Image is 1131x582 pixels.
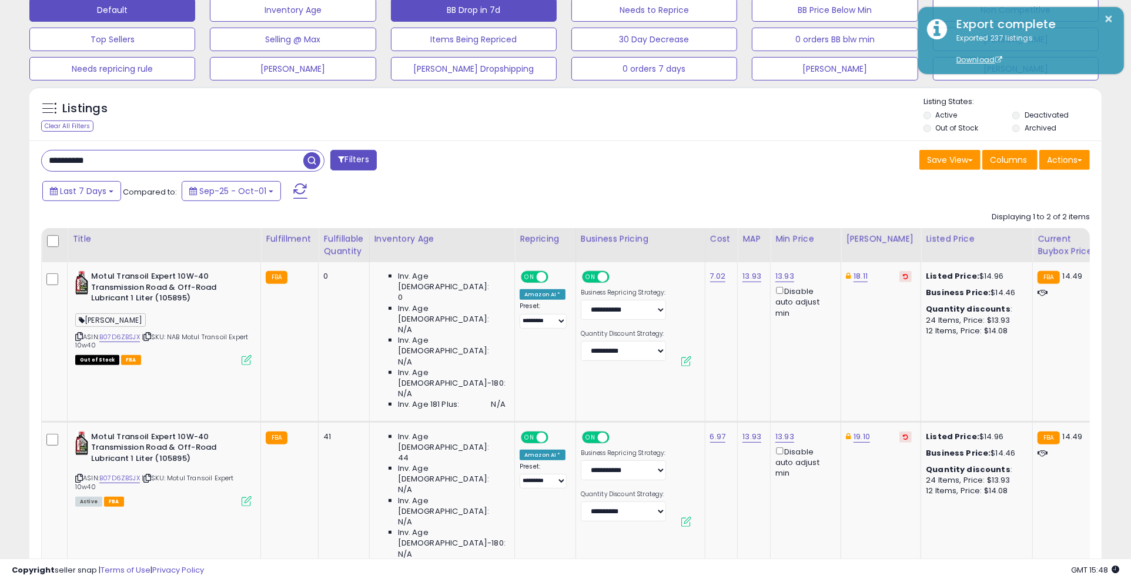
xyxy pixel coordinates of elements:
div: Clear All Filters [41,121,93,132]
button: Columns [982,150,1038,170]
span: Inv. Age [DEMOGRAPHIC_DATA]: [398,496,506,517]
span: OFF [547,432,565,442]
button: 0 orders BB blw min [752,28,918,51]
span: N/A [398,357,412,367]
span: N/A [398,549,412,560]
b: Quantity discounts [926,303,1010,315]
a: Download [956,55,1002,65]
b: Business Price: [926,447,991,459]
b: Listed Price: [926,270,979,282]
a: B07D6ZBSJX [99,332,140,342]
span: All listings currently available for purchase on Amazon [75,497,102,507]
div: seller snap | | [12,565,204,576]
span: Inv. Age [DEMOGRAPHIC_DATA]: [398,271,506,292]
label: Active [935,110,957,120]
b: Motul Transoil Expert 10W-40 Transmission Road & Off-Road Lubricant 1 Liter (105895) [91,432,234,467]
button: Selling @ Max [210,28,376,51]
button: Last 7 Days [42,181,121,201]
b: Motul Transoil Expert 10W-40 Transmission Road & Off-Road Lubricant 1 Liter (105895) [91,271,234,307]
a: 7.02 [710,270,726,282]
div: Current Buybox Price [1038,233,1098,257]
a: 13.93 [742,431,761,443]
span: FBA [121,355,141,365]
span: Sep-25 - Oct-01 [199,185,266,197]
div: $14.46 [926,448,1023,459]
div: Preset: [520,463,567,489]
span: ON [583,432,598,442]
label: Quantity Discount Strategy: [581,490,666,499]
span: N/A [398,325,412,335]
strong: Copyright [12,564,55,576]
label: Business Repricing Strategy: [581,289,666,297]
div: 24 Items, Price: $13.93 [926,475,1023,486]
div: Fulfillable Quantity [323,233,364,257]
span: [PERSON_NAME] [75,313,146,327]
div: Amazon AI * [520,289,565,300]
a: 18.11 [854,270,868,282]
button: 30 Day Decrease [571,28,737,51]
span: FBA [104,497,124,507]
span: Compared to: [123,186,177,198]
span: Inv. Age [DEMOGRAPHIC_DATA]: [398,432,506,453]
div: : [926,304,1023,315]
span: Inv. Age [DEMOGRAPHIC_DATA]-180: [398,367,506,389]
div: 24 Items, Price: $13.93 [926,315,1023,326]
div: ASIN: [75,432,252,506]
p: Listing States: [923,96,1102,108]
div: Fulfillment [266,233,313,245]
div: Displaying 1 to 2 of 2 items [992,212,1090,223]
div: Amazon AI * [520,450,565,460]
a: 13.93 [775,270,794,282]
span: OFF [547,272,565,282]
span: 2025-10-9 15:48 GMT [1071,564,1119,576]
div: Disable auto adjust min [775,445,832,479]
a: 6.97 [710,431,726,443]
button: Items Being Repriced [391,28,557,51]
label: Deactivated [1025,110,1069,120]
div: Business Pricing [581,233,700,245]
div: Inventory Age [374,233,510,245]
button: [PERSON_NAME] Dropshipping [391,57,557,81]
button: Filters [330,150,376,170]
span: N/A [398,484,412,495]
button: Save View [919,150,981,170]
a: B07D6ZBSJX [99,473,140,483]
a: Privacy Policy [152,564,204,576]
button: [PERSON_NAME] [210,57,376,81]
span: 14.49 [1063,270,1083,282]
span: N/A [491,399,506,410]
span: 44 [398,453,409,463]
span: Columns [990,154,1027,166]
img: 41kwT3Tdn7L._SL40_.jpg [75,432,88,455]
span: Inv. Age [DEMOGRAPHIC_DATA]-180: [398,527,506,548]
label: Quantity Discount Strategy: [581,330,666,338]
div: 12 Items, Price: $14.08 [926,486,1023,496]
span: OFF [607,432,626,442]
span: OFF [607,272,626,282]
span: ON [583,272,598,282]
button: × [1105,12,1114,26]
div: Cost [710,233,733,245]
button: Top Sellers [29,28,195,51]
div: Exported 237 listings. [948,33,1115,66]
div: Preset: [520,302,567,329]
div: Min Price [775,233,836,245]
button: Sep-25 - Oct-01 [182,181,281,201]
small: FBA [1038,271,1059,284]
span: All listings that are currently out of stock and unavailable for purchase on Amazon [75,355,119,365]
span: N/A [398,517,412,527]
b: Quantity discounts [926,464,1010,475]
span: ON [522,432,537,442]
div: $14.96 [926,432,1023,442]
a: 13.93 [742,270,761,282]
div: 0 [323,271,360,282]
div: $14.46 [926,287,1023,298]
div: 12 Items, Price: $14.08 [926,326,1023,336]
label: Out of Stock [935,123,978,133]
div: Export complete [948,16,1115,33]
span: | SKU: Motul Transoil Expert 10w40 [75,473,234,491]
button: 0 orders 7 days [571,57,737,81]
div: [PERSON_NAME] [846,233,916,245]
button: [PERSON_NAME] [752,57,918,81]
div: Listed Price [926,233,1028,245]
